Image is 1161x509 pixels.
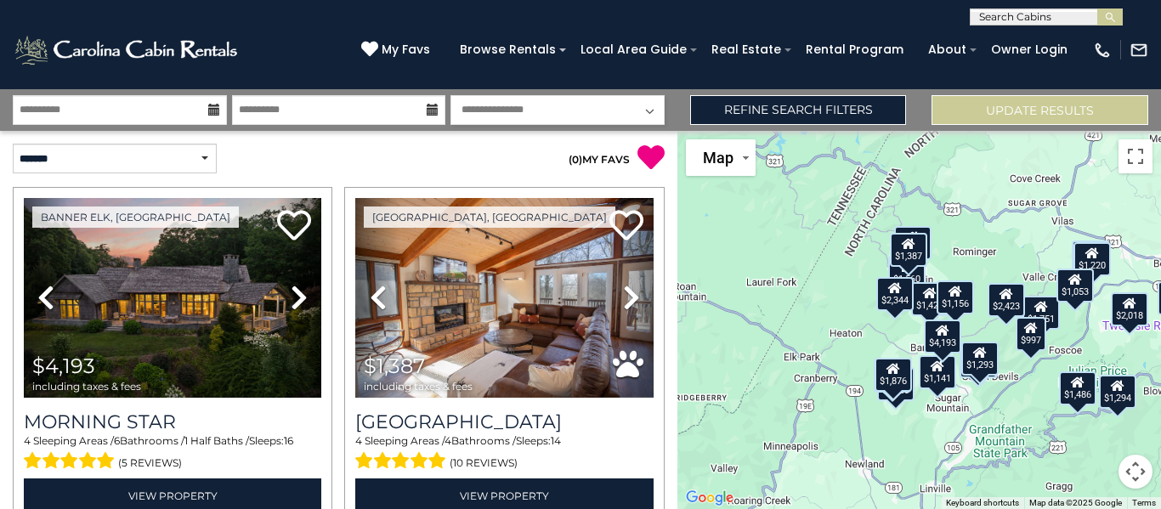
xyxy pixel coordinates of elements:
[24,434,31,447] span: 4
[888,256,926,290] div: $1,560
[284,434,293,447] span: 16
[32,381,141,392] span: including taxes & fees
[355,433,653,474] div: Sleeping Areas / Bathrooms / Sleeps:
[364,381,473,392] span: including taxes & fees
[572,37,695,63] a: Local Area Guide
[451,37,564,63] a: Browse Rentals
[572,153,579,166] span: 0
[13,33,242,67] img: White-1-2.png
[703,37,790,63] a: Real Estate
[361,41,434,59] a: My Favs
[983,37,1076,63] a: Owner Login
[32,206,239,228] a: Banner Elk, [GEOGRAPHIC_DATA]
[875,358,912,392] div: $1,876
[682,487,738,509] a: Open this area in Google Maps (opens a new window)
[919,355,956,389] div: $1,141
[1074,241,1112,275] div: $1,220
[891,232,928,266] div: $1,387
[118,452,182,474] span: (5 reviews)
[24,410,321,433] a: Morning Star
[1073,240,1110,274] div: $1,416
[874,358,911,392] div: $1,514
[1132,498,1156,507] a: Terms (opens in new tab)
[382,41,430,59] span: My Favs
[682,487,738,509] img: Google
[1056,268,1094,302] div: $1,053
[24,433,321,474] div: Sleeping Areas / Bathrooms / Sleeps:
[32,353,95,378] span: $4,193
[988,283,1025,317] div: $2,423
[355,410,653,433] a: [GEOGRAPHIC_DATA]
[1130,41,1148,59] img: mail-regular-white.png
[797,37,912,63] a: Rental Program
[937,280,975,314] div: $1,156
[878,366,915,400] div: $1,483
[1029,498,1122,507] span: Map data ©2025 Google
[1093,41,1112,59] img: phone-regular-white.png
[364,206,615,228] a: [GEOGRAPHIC_DATA], [GEOGRAPHIC_DATA]
[1119,139,1153,173] button: Toggle fullscreen view
[686,139,756,176] button: Change map style
[1112,292,1149,326] div: $2,018
[569,153,630,166] a: (0)MY FAVS
[924,320,961,353] div: $4,193
[1060,371,1097,405] div: $1,486
[1022,295,1060,329] div: $1,751
[960,344,997,378] div: $1,736
[364,353,425,378] span: $1,387
[445,434,451,447] span: 4
[184,434,249,447] span: 1 Half Baths /
[114,434,120,447] span: 6
[912,282,949,316] div: $1,421
[690,95,907,125] a: Refine Search Filters
[24,198,321,398] img: thumbnail_163276265.jpeg
[894,226,932,260] div: $1,432
[1016,316,1046,350] div: $997
[877,277,915,311] div: $2,344
[920,37,975,63] a: About
[355,410,653,433] h3: Blue Eagle Lodge
[569,153,582,166] span: ( )
[932,95,1148,125] button: Update Results
[1119,455,1153,489] button: Map camera controls
[355,434,362,447] span: 4
[703,149,733,167] span: Map
[551,434,561,447] span: 14
[355,198,653,398] img: thumbnail_163275356.jpeg
[609,208,643,245] a: Add to favorites
[450,452,518,474] span: (10 reviews)
[1099,375,1136,409] div: $1,294
[946,497,1019,509] button: Keyboard shortcuts
[962,342,1000,376] div: $1,293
